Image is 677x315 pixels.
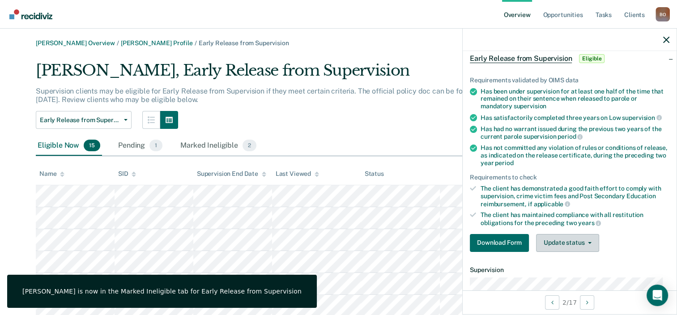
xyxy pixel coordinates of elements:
[36,87,518,104] p: Supervision clients may be eligible for Early Release from Supervision if they meet certain crite...
[243,140,256,151] span: 2
[199,39,289,47] span: Early Release from Supervision
[470,174,669,181] div: Requirements to check
[470,234,532,252] a: Navigate to form link
[656,7,670,21] button: Profile dropdown button
[536,234,599,252] button: Update status
[470,266,669,274] dt: Supervision
[84,140,100,151] span: 15
[495,159,513,166] span: period
[9,9,52,19] img: Recidiviz
[197,170,266,178] div: Supervision End Date
[580,295,594,310] button: Next Opportunity
[578,219,601,226] span: years
[118,170,136,178] div: SID
[545,295,559,310] button: Previous Opportunity
[647,285,668,306] div: Open Intercom Messenger
[579,54,605,63] span: Eligible
[40,116,120,124] span: Early Release from Supervision
[481,88,669,110] div: Has been under supervision for at least one half of the time that remained on their sentence when...
[481,211,669,226] div: The client has maintained compliance with all restitution obligations for the preceding two
[470,234,529,252] button: Download Form
[121,39,193,47] a: [PERSON_NAME] Profile
[36,136,102,156] div: Eligible Now
[36,61,544,87] div: [PERSON_NAME], Early Release from Supervision
[514,102,546,110] span: supervision
[39,170,64,178] div: Name
[463,44,677,73] div: Early Release from SupervisionEligible
[22,287,302,295] div: [PERSON_NAME] is now in the Marked Ineligible tab for Early Release from Supervision
[534,200,570,208] span: applicable
[481,144,669,166] div: Has not committed any violation of rules or conditions of release, as indicated on the release ce...
[481,114,669,122] div: Has satisfactorily completed three years on Low
[116,136,164,156] div: Pending
[481,125,669,140] div: Has had no warrant issued during the previous two years of the current parole supervision
[276,170,319,178] div: Last Viewed
[115,39,121,47] span: /
[656,7,670,21] div: B O
[193,39,199,47] span: /
[622,114,661,121] span: supervision
[558,133,583,140] span: period
[365,170,384,178] div: Status
[463,290,677,314] div: 2 / 17
[470,77,669,84] div: Requirements validated by OIMS data
[36,39,115,47] a: [PERSON_NAME] Overview
[470,54,572,63] span: Early Release from Supervision
[149,140,162,151] span: 1
[179,136,258,156] div: Marked Ineligible
[481,185,669,208] div: The client has demonstrated a good faith effort to comply with supervision, crime victim fees and...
